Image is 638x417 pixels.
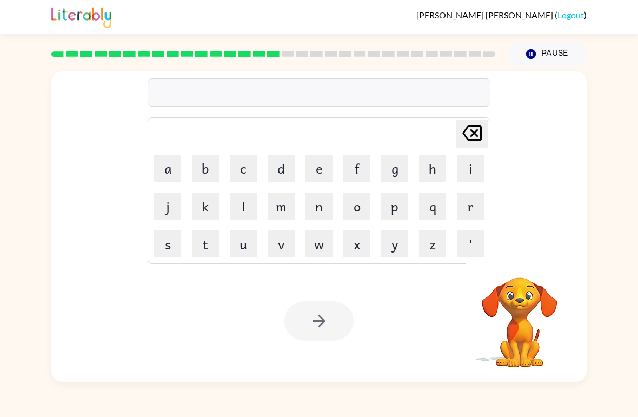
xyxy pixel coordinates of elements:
button: a [154,155,181,182]
button: q [419,193,446,220]
button: g [381,155,408,182]
button: l [230,193,257,220]
button: n [305,193,333,220]
button: m [268,193,295,220]
button: Pause [508,42,587,67]
button: j [154,193,181,220]
button: i [457,155,484,182]
button: d [268,155,295,182]
button: t [192,230,219,257]
button: v [268,230,295,257]
button: h [419,155,446,182]
button: r [457,193,484,220]
button: x [343,230,370,257]
button: u [230,230,257,257]
button: o [343,193,370,220]
div: ( ) [416,10,587,20]
button: w [305,230,333,257]
button: s [154,230,181,257]
video: Your browser must support playing .mp4 files to use Literably. Please try using another browser. [466,261,574,369]
button: b [192,155,219,182]
button: p [381,193,408,220]
button: z [419,230,446,257]
img: Literably [51,4,111,28]
span: [PERSON_NAME] [PERSON_NAME] [416,10,555,20]
button: e [305,155,333,182]
button: y [381,230,408,257]
button: f [343,155,370,182]
button: ' [457,230,484,257]
button: k [192,193,219,220]
a: Logout [557,10,584,20]
button: c [230,155,257,182]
